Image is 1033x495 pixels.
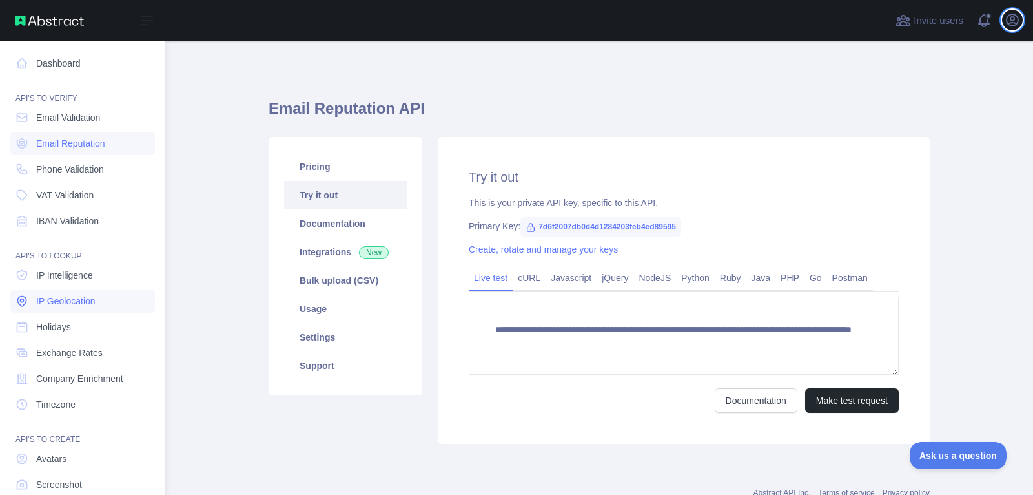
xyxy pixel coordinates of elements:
a: Try it out [284,181,407,209]
a: Go [804,268,827,288]
span: Phone Validation [36,163,104,176]
span: IBAN Validation [36,215,99,227]
a: Python [676,268,715,288]
span: New [359,246,389,259]
iframe: Toggle Customer Support [910,442,1007,469]
button: Invite users [893,10,966,31]
a: cURL [513,268,546,288]
a: NodeJS [633,268,676,288]
a: Documentation [715,388,797,413]
span: Exchange Rates [36,346,103,359]
span: IP Intelligence [36,269,93,282]
a: Email Validation [10,106,155,129]
div: API'S TO CREATE [10,419,155,445]
a: Live test [469,268,513,288]
div: This is your private API key, specific to this API. [469,196,899,209]
a: IBAN Validation [10,209,155,233]
div: API'S TO LOOKUP [10,235,155,261]
div: API'S TO VERIFY [10,78,155,103]
span: IP Geolocation [36,295,96,308]
a: Exchange Rates [10,341,155,364]
span: Timezone [36,398,76,411]
a: IP Intelligence [10,264,155,287]
a: Pricing [284,153,407,181]
a: Java [746,268,776,288]
a: IP Geolocation [10,290,155,313]
span: 7d6f2007db0d4d1284203feb4ed89595 [520,217,681,237]
span: Invite users [914,14,963,28]
div: Primary Key: [469,220,899,233]
h2: Try it out [469,168,899,186]
a: Javascript [546,268,597,288]
span: Screenshot [36,478,82,491]
span: VAT Validation [36,189,94,202]
span: Company Enrichment [36,372,123,385]
span: Holidays [36,321,71,333]
a: Timezone [10,393,155,416]
span: Email Validation [36,111,100,124]
h1: Email Reputation API [269,98,930,129]
a: Company Enrichment [10,367,155,390]
a: Email Reputation [10,132,155,155]
a: Usage [284,295,407,323]
a: Documentation [284,209,407,238]
a: Dashboard [10,52,155,75]
a: Holidays [10,315,155,339]
a: jQuery [597,268,633,288]
button: Make test request [805,388,899,413]
a: Bulk upload (CSV) [284,266,407,295]
a: PHP [775,268,804,288]
a: VAT Validation [10,184,155,207]
img: Abstract API [15,16,84,26]
a: Settings [284,323,407,352]
a: Postman [827,268,873,288]
a: Ruby [715,268,746,288]
a: Phone Validation [10,158,155,181]
span: Avatars [36,452,66,465]
a: Support [284,352,407,380]
span: Email Reputation [36,137,105,150]
a: Avatars [10,447,155,470]
a: Integrations New [284,238,407,266]
a: Create, rotate and manage your keys [469,244,618,255]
